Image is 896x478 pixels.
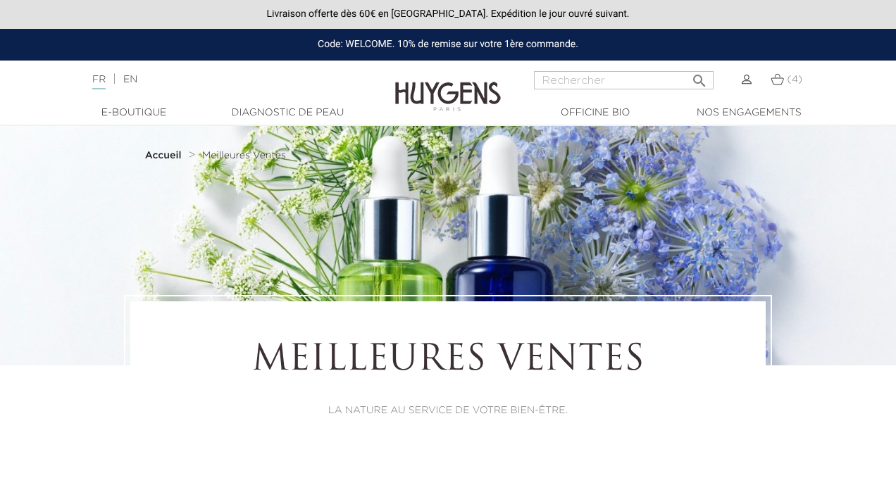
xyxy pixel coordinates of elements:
img: Huygens [395,59,501,113]
a: E-Boutique [63,106,204,120]
h1: Meilleures Ventes [169,340,727,382]
a: Meilleures Ventes [202,150,286,161]
button:  [687,67,712,86]
a: Diagnostic de peau [217,106,358,120]
i:  [691,68,708,85]
span: (4) [788,75,802,84]
a: EN [123,75,137,84]
a: FR [92,75,106,89]
input: Rechercher [534,71,714,89]
a: Accueil [145,150,185,161]
div: | [85,71,363,88]
a: Nos engagements [678,106,819,120]
p: LA NATURE AU SERVICE DE VOTRE BIEN-ÊTRE. [169,403,727,418]
span: Meilleures Ventes [202,151,286,161]
a: (4) [771,74,802,85]
a: Officine Bio [525,106,666,120]
strong: Accueil [145,151,182,161]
